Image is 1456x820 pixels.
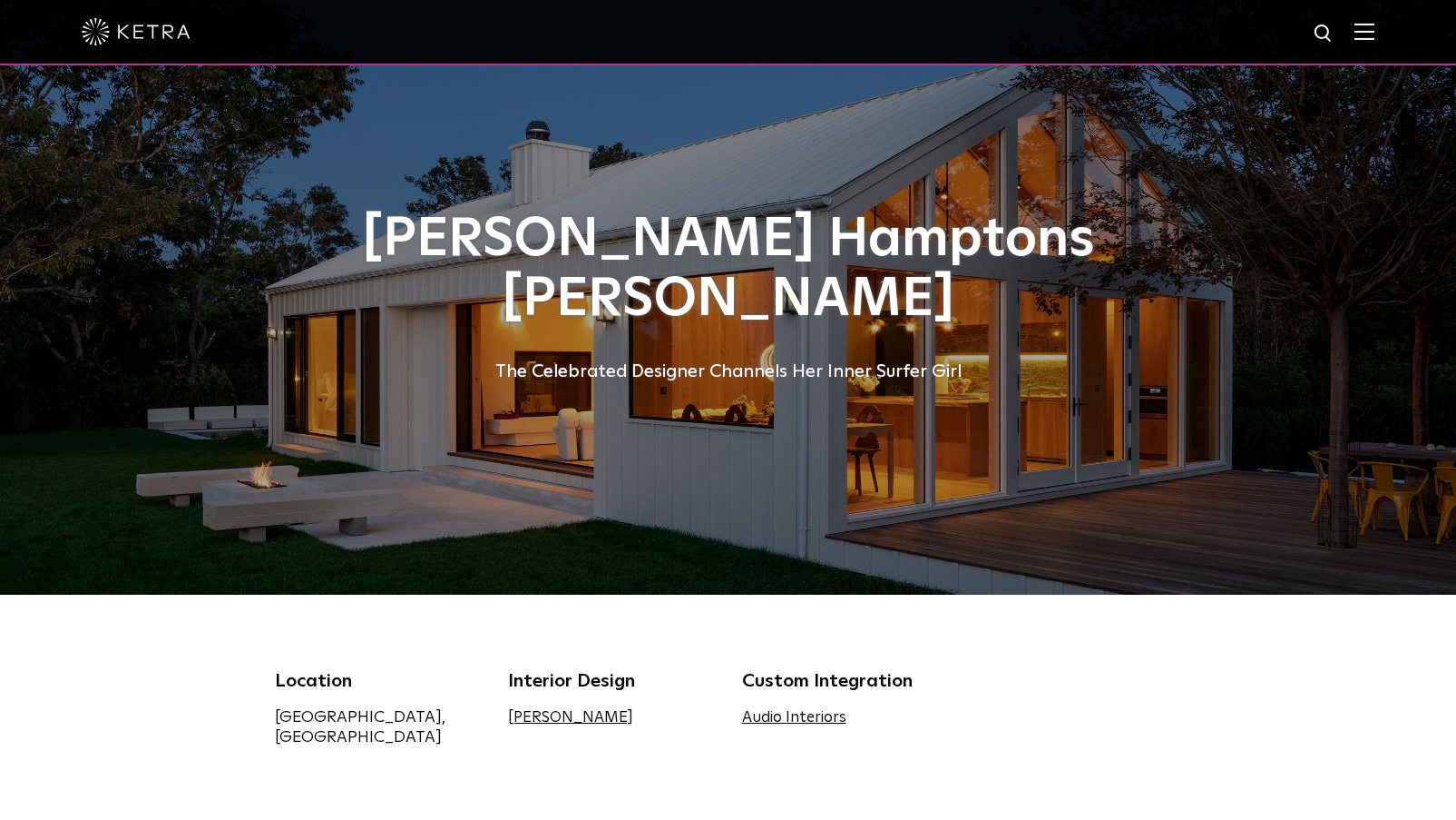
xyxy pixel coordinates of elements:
img: search icon [1313,23,1335,45]
div: Location [275,667,482,695]
h1: [PERSON_NAME] Hamptons [PERSON_NAME] [275,210,1182,330]
a: [PERSON_NAME] [508,710,633,726]
img: Hamburger%20Nav.svg [1354,23,1374,40]
div: Custom Integration [742,667,949,695]
div: The Celebrated Designer Channels Her Inner Surfer Girl [275,357,1182,386]
a: Audio Interiors [742,710,846,726]
img: ketra-logo-2019-white [82,18,191,45]
div: [GEOGRAPHIC_DATA], [GEOGRAPHIC_DATA] [275,707,482,747]
div: Interior Design [508,667,715,695]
